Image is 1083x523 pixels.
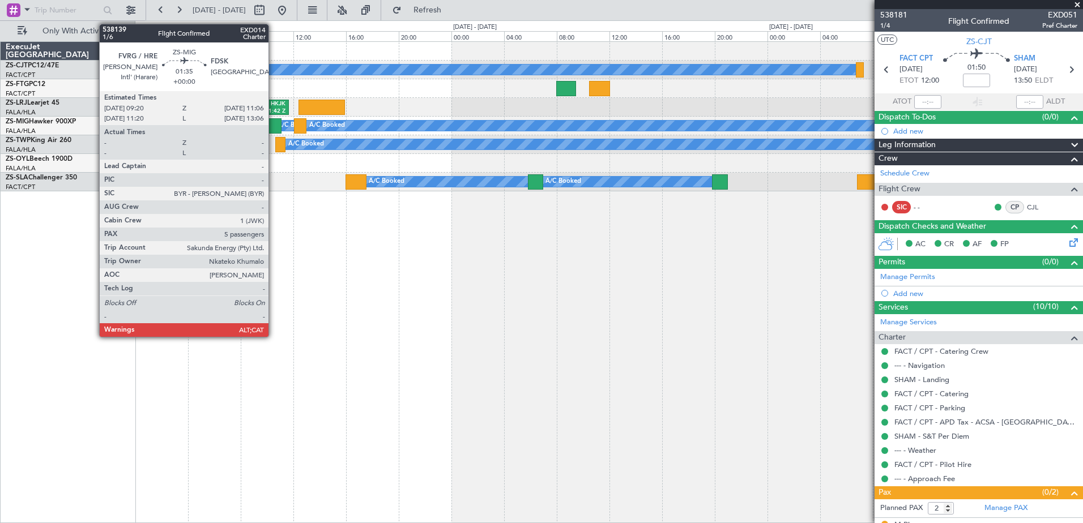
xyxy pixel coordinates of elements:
[662,31,715,41] div: 16:00
[6,118,29,125] span: ZS-MIG
[894,431,969,441] a: SHAM - S&T Per Diem
[1000,239,1009,250] span: FP
[1014,53,1035,65] span: SHAM
[894,474,955,483] a: --- - Approach Fee
[6,156,73,162] a: ZS-OYLBeech 1900D
[6,71,35,79] a: FACT/CPT
[1042,256,1059,268] span: (0/0)
[404,6,451,14] span: Refresh
[894,460,971,469] a: FACT / CPT - Pilot Hire
[29,27,120,35] span: Only With Activity
[6,145,36,154] a: FALA/HLA
[1027,202,1052,212] a: CJL
[894,389,969,398] a: FACT / CPT - Catering
[879,220,986,233] span: Dispatch Checks and Weather
[6,183,35,191] a: FACT/CPT
[873,31,926,41] div: 08:00
[6,89,35,98] a: FACT/CPT
[879,256,905,269] span: Permits
[6,164,36,173] a: FALA/HLA
[715,31,768,41] div: 20:00
[1042,486,1059,498] span: (0/2)
[880,317,937,328] a: Manage Services
[255,100,285,108] div: HKJK
[921,75,939,87] span: 12:00
[893,126,1077,136] div: Add new
[973,239,982,250] span: AF
[241,31,293,41] div: 08:00
[914,202,939,212] div: - -
[1014,75,1032,87] span: 13:50
[399,31,451,41] div: 20:00
[944,239,954,250] span: CR
[6,100,27,106] span: ZS-LRJ
[309,117,345,134] div: A/C Booked
[1042,21,1077,31] span: Pref Charter
[6,81,29,88] span: ZS-FTG
[1042,111,1059,123] span: (0/0)
[193,5,246,15] span: [DATE] - [DATE]
[137,23,181,32] div: [DATE] - [DATE]
[6,127,36,135] a: FALA/HLA
[135,31,188,41] div: 00:00
[948,15,1009,27] div: Flight Confirmed
[1046,96,1065,108] span: ALDT
[6,174,28,181] span: ZS-SLA
[894,375,949,384] a: SHAM - Landing
[768,31,820,41] div: 00:00
[12,22,123,40] button: Only With Activity
[6,81,45,88] a: ZS-FTGPC12
[879,331,906,344] span: Charter
[894,403,965,413] a: FACT / CPT - Parking
[6,174,77,181] a: ZS-SLAChallenger 350
[879,183,920,196] span: Flight Crew
[914,95,941,109] input: --:--
[6,62,28,69] span: ZS-CJT
[966,36,992,48] span: ZS-CJT
[820,31,873,41] div: 04:00
[880,9,907,21] span: 538181
[894,417,1077,427] a: FACT / CPT - APD Tax - ACSA - [GEOGRAPHIC_DATA] International FACT / CPT
[893,96,911,108] span: ATOT
[1014,64,1037,75] span: [DATE]
[769,23,813,32] div: [DATE] - [DATE]
[984,503,1027,514] a: Manage PAX
[6,137,71,144] a: ZS-TWPKing Air 260
[6,108,36,117] a: FALA/HLA
[346,31,399,41] div: 16:00
[188,31,241,41] div: 04:00
[293,31,346,41] div: 12:00
[1035,75,1053,87] span: ELDT
[609,31,662,41] div: 12:00
[453,23,497,32] div: [DATE] - [DATE]
[899,53,933,65] span: FACT CPT
[6,137,31,144] span: ZS-TWP
[879,111,936,124] span: Dispatch To-Dos
[451,31,504,41] div: 00:00
[1005,201,1024,213] div: CP
[1042,9,1077,21] span: EXD051
[255,108,285,115] div: 11:42 Z
[879,152,898,165] span: Crew
[894,445,936,455] a: --- - Weather
[879,139,936,152] span: Leg Information
[6,156,29,162] span: ZS-OYL
[6,62,59,69] a: ZS-CJTPC12/47E
[893,289,1077,298] div: Add new
[387,1,455,19] button: Refresh
[288,136,324,153] div: A/C Booked
[557,31,609,41] div: 08:00
[879,486,891,499] span: Pax
[225,100,255,108] div: FAUP
[880,272,935,283] a: Manage Permits
[504,31,557,41] div: 04:00
[879,301,908,314] span: Services
[899,75,918,87] span: ETOT
[6,100,59,106] a: ZS-LRJLearjet 45
[880,21,907,31] span: 1/4
[894,346,988,356] a: FACT / CPT - Catering Crew
[35,2,100,19] input: Trip Number
[1033,301,1059,312] span: (10/10)
[892,201,911,213] div: SIC
[877,35,897,45] button: UTC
